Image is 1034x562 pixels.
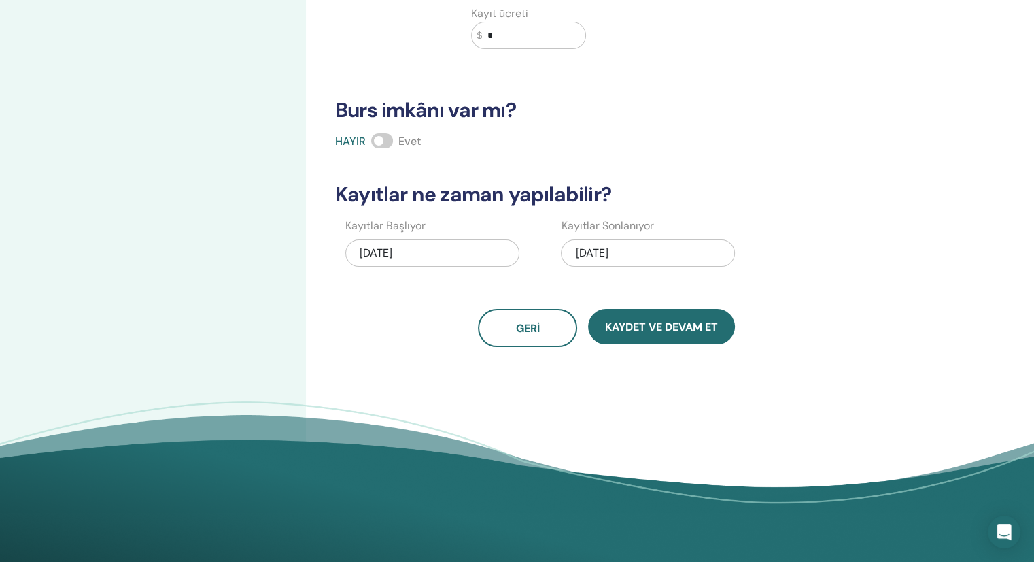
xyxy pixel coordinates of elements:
[398,134,421,148] font: Evet
[335,181,611,208] font: Kayıtlar ne zaman yapılabilir?
[478,309,577,347] button: Geri
[335,134,366,148] font: HAYIR
[360,246,392,260] font: [DATE]
[471,6,528,20] font: Kayıt ücreti
[335,97,516,123] font: Burs imkânı var mı?
[575,246,608,260] font: [DATE]
[605,320,718,334] font: Kaydet ve Devam Et
[561,218,653,233] font: Kayıtlar Sonlanıyor
[588,309,735,344] button: Kaydet ve Devam Et
[988,516,1020,548] div: Intercom Messenger'ı açın
[477,30,483,41] font: $
[516,321,540,335] font: Geri
[345,218,426,233] font: Kayıtlar Başlıyor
